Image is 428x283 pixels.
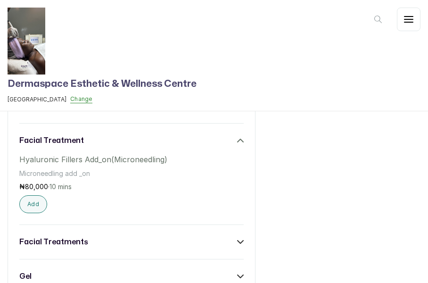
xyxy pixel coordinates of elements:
span: [GEOGRAPHIC_DATA] [8,96,66,103]
h3: facial treatment [19,135,84,146]
h3: gel [19,271,32,282]
button: Change [70,95,92,103]
button: [GEOGRAPHIC_DATA]Change [8,95,197,103]
p: ₦ · [19,182,244,191]
img: business logo [8,8,45,75]
button: Add [19,195,47,213]
span: 10 mins [49,183,72,191]
span: 80,000 [25,183,48,191]
h1: Dermaspace Esthetic & Wellness Centre [8,76,197,92]
p: Microneedling add _on [19,169,244,178]
p: Hyaluronic Fillers Add_on(Microneedling) [19,154,244,165]
h3: facial treatments [19,236,88,248]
